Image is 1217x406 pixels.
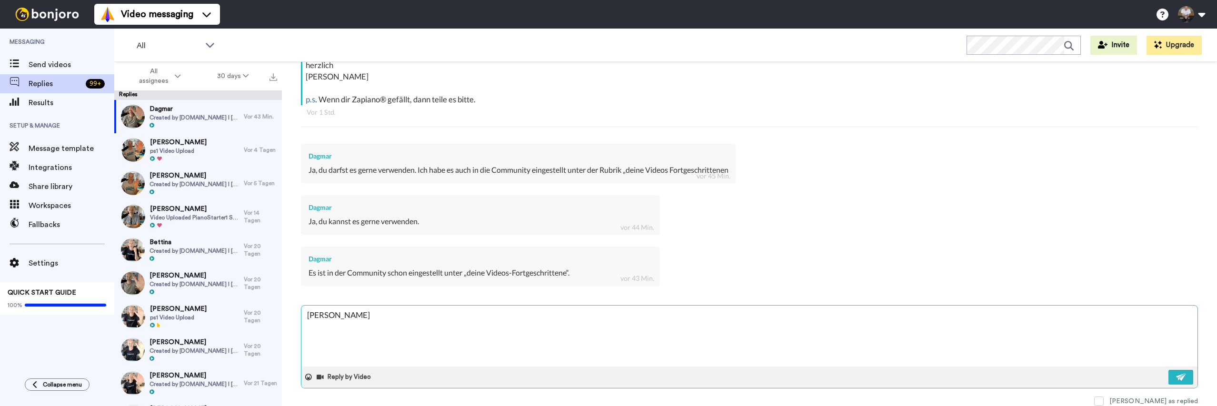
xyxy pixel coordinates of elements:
[244,209,277,224] div: Vor 14 Tagen
[307,108,1192,117] div: Vor 1 Std.
[150,280,239,288] span: Created by [DOMAIN_NAME] I [PERSON_NAME]
[121,171,145,195] img: 27fdcc35-e79a-42e1-9a50-62ebf02fcca0-thumb.jpg
[244,276,277,291] div: Vor 20 Tagen
[29,162,114,173] span: Integrations
[29,97,114,109] span: Results
[29,59,114,70] span: Send videos
[11,8,83,21] img: bj-logo-header-white.svg
[121,8,193,21] span: Video messaging
[29,257,114,269] span: Settings
[121,305,145,328] img: 23b8878d-19a9-4768-9285-8c8a9c902a99-thumb.jpg
[29,200,114,211] span: Workspaces
[150,304,207,314] span: [PERSON_NAME]
[29,143,114,154] span: Message template
[316,370,374,384] button: Reply by Video
[121,205,145,228] img: aedcb8a8-3247-492a-9824-e8502ad15a16-thumb.jpg
[199,68,267,85] button: 30 days
[114,300,282,333] a: [PERSON_NAME]ps1 Video UploadVor 20 Tagen
[150,204,239,214] span: [PERSON_NAME]
[150,147,207,155] span: ps1 Video Upload
[25,378,90,391] button: Collapse menu
[43,381,82,388] span: Collapse menu
[306,94,315,104] a: p.s
[121,371,145,395] img: e95051df-ca00-4f49-bc98-b8b1a24fddfe-thumb.jpg
[114,100,282,133] a: DagmarCreated by [DOMAIN_NAME] I [PERSON_NAME]Vor 43 Min.
[121,105,145,129] img: 916b72e3-d585-4cac-8553-fd57cecf81d4-thumb.jpg
[150,337,239,347] span: [PERSON_NAME]
[150,238,239,247] span: Bettina
[150,138,207,147] span: [PERSON_NAME]
[309,216,652,227] div: Ja, du kannst es gerne verwenden.
[150,180,239,188] span: Created by [DOMAIN_NAME] I [PERSON_NAME]
[150,247,239,255] span: Created by [DOMAIN_NAME] I [PERSON_NAME]
[150,314,207,321] span: ps1 Video Upload
[116,63,199,89] button: All assignees
[100,7,115,22] img: vm-color.svg
[114,267,282,300] a: [PERSON_NAME]Created by [DOMAIN_NAME] I [PERSON_NAME]Vor 20 Tagen
[620,274,654,283] div: vor 43 Min.
[697,171,730,181] div: vor 45 Min.
[8,301,22,309] span: 100%
[620,223,654,232] div: vor 44 Min.
[301,306,1197,366] textarea: [PERSON_NAME]
[86,79,105,89] div: 99 +
[121,271,145,295] img: efae74b4-f400-487b-ae84-1e138a2766a8-thumb.jpg
[309,267,652,278] div: Es ist in der Community schon eingestellt unter „deine Videos-Fortgeschrittene“.
[309,151,728,161] div: Dagmar
[114,333,282,366] a: [PERSON_NAME]Created by [DOMAIN_NAME] I [PERSON_NAME]Vor 20 Tagen
[121,238,145,262] img: 21493590-6e2d-4028-a311-5a6b373082ae-thumb.jpg
[150,114,239,121] span: Created by [DOMAIN_NAME] I [PERSON_NAME]
[244,342,277,357] div: Vor 20 Tagen
[150,104,239,114] span: Dagmar
[29,181,114,192] span: Share library
[150,380,239,388] span: Created by [DOMAIN_NAME] I [PERSON_NAME]
[1147,36,1202,55] button: Upgrade
[114,233,282,267] a: BettinaCreated by [DOMAIN_NAME] I [PERSON_NAME]Vor 20 Tagen
[114,366,282,400] a: [PERSON_NAME]Created by [DOMAIN_NAME] I [PERSON_NAME]Vor 21 Tagen
[244,242,277,257] div: Vor 20 Tagen
[29,219,114,230] span: Fallbacks
[121,138,145,162] img: 6436de4e-1e02-45b3-a5cf-0285bd382374-thumb.jpg
[8,289,76,296] span: QUICK START GUIDE
[244,146,277,154] div: Vor 4 Tagen
[150,271,239,280] span: [PERSON_NAME]
[244,113,277,120] div: Vor 43 Min.
[114,167,282,200] a: [PERSON_NAME]Created by [DOMAIN_NAME] I [PERSON_NAME]Vor 5 Tagen
[244,309,277,324] div: Vor 20 Tagen
[134,67,173,86] span: All assignees
[309,254,652,264] div: Dagmar
[150,347,239,355] span: Created by [DOMAIN_NAME] I [PERSON_NAME]
[29,78,82,89] span: Replies
[1109,396,1198,406] div: [PERSON_NAME] as replied
[150,371,239,380] span: [PERSON_NAME]
[150,214,239,221] span: Video Uploaded PianoStarter1 Songs
[309,165,728,176] div: Ja, du darfst es gerne verwenden. Ich habe es auch in die Community eingestellt unter der Rubrik ...
[244,179,277,187] div: Vor 5 Tagen
[137,40,200,51] span: All
[309,203,652,212] div: Dagmar
[269,73,277,81] img: export.svg
[114,90,282,100] div: Replies
[114,200,282,233] a: [PERSON_NAME]Video Uploaded PianoStarter1 SongsVor 14 Tagen
[267,69,280,83] button: Export all results that match these filters now.
[1176,373,1187,381] img: send-white.svg
[1090,36,1137,55] button: Invite
[244,379,277,387] div: Vor 21 Tagen
[121,338,145,362] img: 63ba663d-6ee7-49bd-ab28-59f1cc37aec0-thumb.jpg
[114,133,282,167] a: [PERSON_NAME]ps1 Video UploadVor 4 Tagen
[150,171,239,180] span: [PERSON_NAME]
